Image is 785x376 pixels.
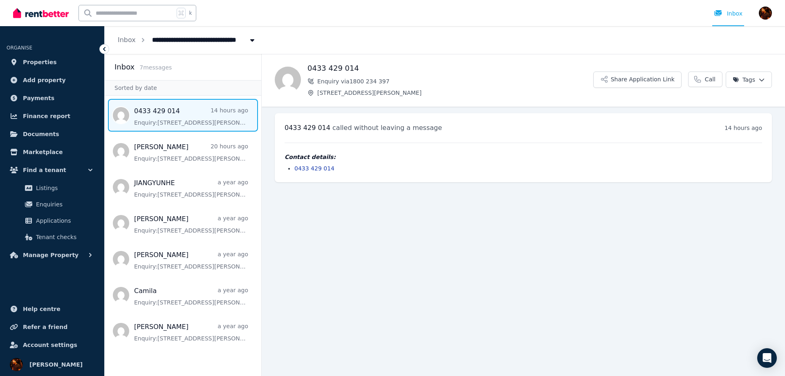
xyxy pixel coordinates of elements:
[332,124,442,132] span: called without leaving a message
[134,286,248,307] a: Camilaa year agoEnquiry:[STREET_ADDRESS][PERSON_NAME].
[7,108,98,124] a: Finance report
[23,340,77,350] span: Account settings
[7,301,98,317] a: Help centre
[10,196,94,213] a: Enquiries
[317,77,593,85] span: Enquiry via 1800 234 397
[139,64,172,71] span: 7 message s
[23,129,59,139] span: Documents
[23,250,78,260] span: Manage Property
[10,180,94,196] a: Listings
[105,96,261,351] nav: Message list
[7,247,98,263] button: Manage Property
[714,9,742,18] div: Inbox
[7,45,32,51] span: ORGANISE
[134,214,248,235] a: [PERSON_NAME]a year agoEnquiry:[STREET_ADDRESS][PERSON_NAME].
[307,63,593,74] h1: 0433 429 014
[7,319,98,335] a: Refer a friend
[23,147,63,157] span: Marketplace
[36,183,91,193] span: Listings
[285,153,762,161] h4: Contact details:
[13,7,69,19] img: RentBetter
[23,111,70,121] span: Finance report
[733,76,755,84] span: Tags
[36,199,91,209] span: Enquiries
[10,213,94,229] a: Applications
[23,165,66,175] span: Find a tenant
[36,216,91,226] span: Applications
[7,72,98,88] a: Add property
[285,124,330,132] span: 0433 429 014
[757,348,777,368] div: Open Intercom Messenger
[7,90,98,106] a: Payments
[10,229,94,245] a: Tenant checks
[118,36,136,44] a: Inbox
[7,144,98,160] a: Marketplace
[114,61,135,73] h2: Inbox
[105,80,261,96] div: Sorted by date
[759,7,772,20] img: Sergio Lourenco da Silva
[134,142,248,163] a: [PERSON_NAME]20 hours agoEnquiry:[STREET_ADDRESS][PERSON_NAME].
[688,72,722,87] a: Call
[189,10,192,16] span: k
[134,178,248,199] a: JIANGYUNHEa year agoEnquiry:[STREET_ADDRESS][PERSON_NAME].
[7,162,98,178] button: Find a tenant
[7,54,98,70] a: Properties
[593,72,682,88] button: Share Application Link
[724,125,762,131] time: 14 hours ago
[294,165,334,172] a: 0433 429 014
[10,358,23,371] img: Sergio Lourenco da Silva
[275,67,301,93] img: 0433 429 014
[705,75,715,83] span: Call
[29,360,83,369] span: [PERSON_NAME]
[317,89,593,97] span: [STREET_ADDRESS][PERSON_NAME]
[23,322,67,332] span: Refer a friend
[726,72,772,88] button: Tags
[7,337,98,353] a: Account settings
[23,75,66,85] span: Add property
[134,322,248,342] a: [PERSON_NAME]a year agoEnquiry:[STREET_ADDRESS][PERSON_NAME].
[23,93,54,103] span: Payments
[134,106,248,127] a: 0433 429 01414 hours agoEnquiry:[STREET_ADDRESS][PERSON_NAME].
[36,232,91,242] span: Tenant checks
[105,26,269,54] nav: Breadcrumb
[23,304,61,314] span: Help centre
[134,250,248,271] a: [PERSON_NAME]a year agoEnquiry:[STREET_ADDRESS][PERSON_NAME].
[23,57,57,67] span: Properties
[7,126,98,142] a: Documents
